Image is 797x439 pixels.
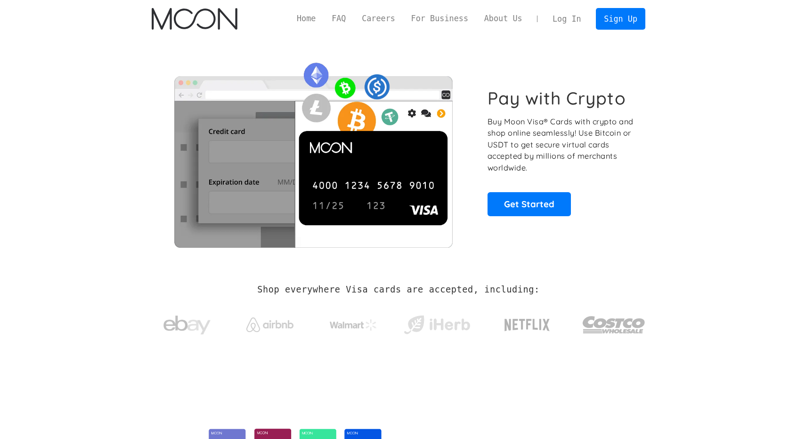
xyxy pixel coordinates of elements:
[152,301,222,345] a: ebay
[330,319,377,331] img: Walmart
[402,313,472,337] img: iHerb
[403,13,476,24] a: For Business
[485,304,569,341] a: Netflix
[582,307,645,342] img: Costco
[488,88,626,109] h1: Pay with Crypto
[488,116,635,174] p: Buy Moon Visa® Cards with crypto and shop online seamlessly! Use Bitcoin or USDT to get secure vi...
[476,13,530,24] a: About Us
[289,13,324,24] a: Home
[246,317,293,332] img: Airbnb
[582,298,645,347] a: Costco
[488,192,571,216] a: Get Started
[324,13,354,24] a: FAQ
[402,303,472,342] a: iHerb
[354,13,403,24] a: Careers
[152,56,474,247] img: Moon Cards let you spend your crypto anywhere Visa is accepted.
[596,8,645,29] a: Sign Up
[163,310,211,340] img: ebay
[235,308,305,337] a: Airbnb
[257,285,539,295] h2: Shop everywhere Visa cards are accepted, including:
[545,8,589,29] a: Log In
[504,313,551,337] img: Netflix
[318,310,389,335] a: Walmart
[152,8,237,30] a: home
[152,8,237,30] img: Moon Logo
